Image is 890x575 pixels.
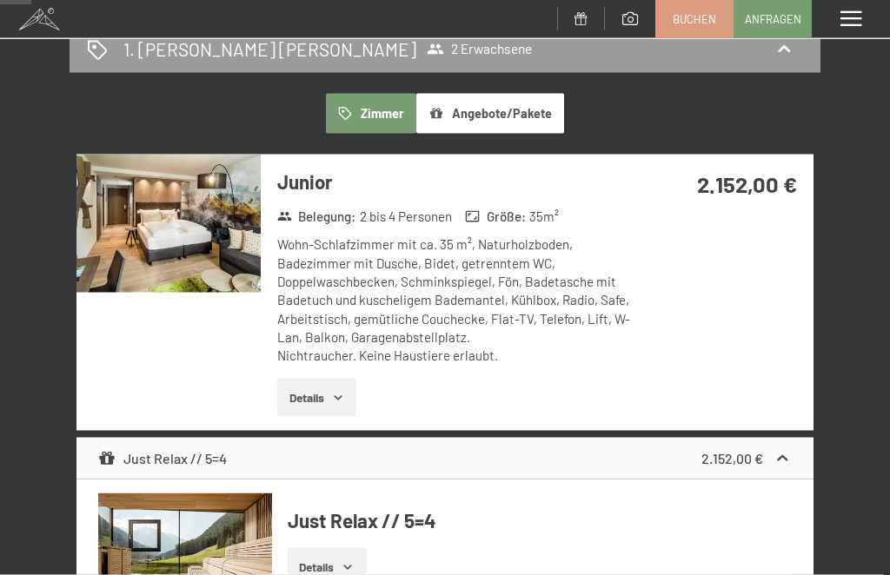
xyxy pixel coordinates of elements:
h4: Just Relax // 5=4 [288,507,792,534]
button: Angebote/Pakete [416,94,564,134]
span: 2 bis 4 Personen [360,208,452,226]
button: Details [277,379,356,417]
span: 35 m² [529,208,559,226]
strong: 2.152,00 € [697,170,797,197]
img: mss_renderimg.php [76,155,261,293]
span: Buchen [673,11,716,27]
strong: Belegung : [277,208,356,226]
h2: 1. [PERSON_NAME] [PERSON_NAME] [123,36,416,62]
button: Zimmer [326,94,416,134]
span: 2 Erwachsene [427,41,532,58]
h3: Junior [277,169,648,195]
div: Just Relax // 5=4 [98,448,227,469]
div: Just Relax // 5=42.152,00 € [76,438,814,479]
a: Anfragen [734,1,811,37]
strong: Größe : [465,208,526,226]
div: Wohn-Schlafzimmer mit ca. 35 m², Naturholzboden, Badezimmer mit Dusche, Bidet, getrenntem WC, Dop... [277,235,648,365]
span: Anfragen [745,11,801,27]
strong: 2.152,00 € [701,450,763,466]
a: Buchen [656,1,733,37]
